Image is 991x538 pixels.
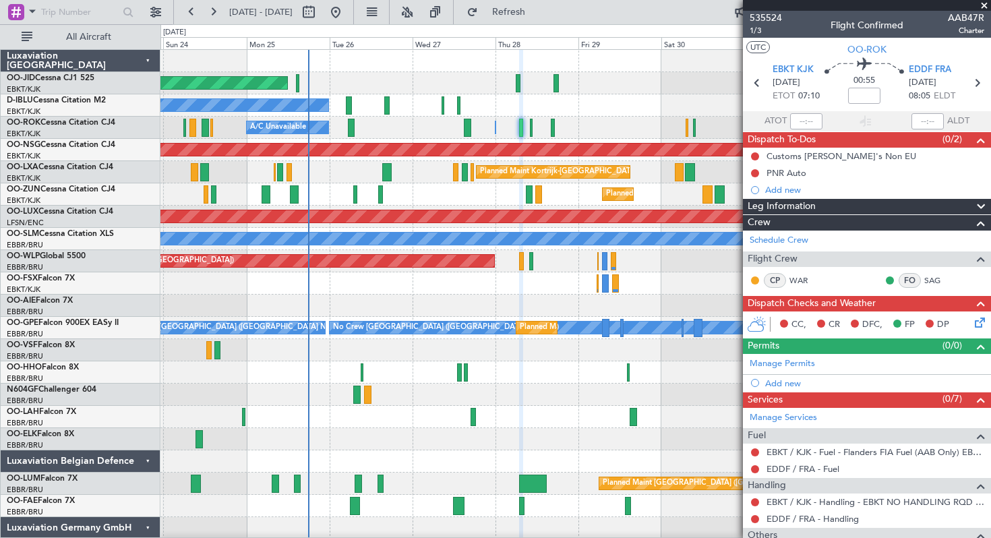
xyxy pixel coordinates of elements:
a: OO-NSGCessna Citation CJ4 [7,141,115,149]
div: Mon 25 [247,37,330,49]
div: No Crew [GEOGRAPHIC_DATA] ([GEOGRAPHIC_DATA] National) [333,318,559,338]
a: OO-LUMFalcon 7X [7,475,78,483]
a: OO-LUXCessna Citation CJ4 [7,208,113,216]
span: 08:05 [909,90,930,103]
span: (0/0) [942,338,962,353]
span: ALDT [947,115,969,128]
a: EBBR/BRU [7,351,43,361]
span: N604GF [7,386,38,394]
button: Refresh [460,1,541,23]
a: EBKT/KJK [7,84,40,94]
a: LFSN/ENC [7,218,44,228]
span: Permits [748,338,779,354]
span: Refresh [481,7,537,17]
a: OO-LAHFalcon 7X [7,408,76,416]
div: [DATE] [163,27,186,38]
span: ELDT [934,90,955,103]
span: Fuel [748,428,766,444]
button: UTC [746,41,770,53]
span: D-IBLU [7,96,33,104]
a: EBBR/BRU [7,485,43,495]
span: OO-VSF [7,341,38,349]
span: OO-LXA [7,163,38,171]
div: PNR Auto [767,167,806,179]
span: AAB47R [948,11,984,25]
a: OO-WLPGlobal 5500 [7,252,86,260]
a: Manage Services [750,411,817,425]
span: ETOT [773,90,795,103]
span: All Aircraft [35,32,142,42]
a: EBKT / KJK - Fuel - Flanders FIA Fuel (AAB Only) EBKT / KJK [767,446,984,458]
a: EDDF / FRA - Handling [767,513,859,525]
a: OO-ROKCessna Citation CJ4 [7,119,115,127]
span: [DATE] - [DATE] [229,6,293,18]
span: 1/3 [750,25,782,36]
span: OO-GPE [7,319,38,327]
div: Customs [PERSON_NAME]'s Non EU [767,150,916,162]
a: Schedule Crew [750,234,808,247]
a: OO-AIEFalcon 7X [7,297,73,305]
a: EBBR/BRU [7,329,43,339]
div: Tue 26 [330,37,413,49]
input: --:-- [790,113,822,129]
span: OO-ELK [7,430,37,438]
span: OO-LUX [7,208,38,216]
a: OO-VSFFalcon 8X [7,341,75,349]
div: No Crew [GEOGRAPHIC_DATA] ([GEOGRAPHIC_DATA] National) [126,318,352,338]
a: SAG [924,274,955,287]
a: EDDF / FRA - Fuel [767,463,839,475]
span: OO-NSG [7,141,40,149]
div: Sun 24 [163,37,246,49]
a: OO-HHOFalcon 8X [7,363,79,371]
a: EBKT/KJK [7,129,40,139]
a: OO-FSXFalcon 7X [7,274,75,282]
span: [DATE] [773,76,800,90]
a: EBBR/BRU [7,240,43,250]
span: Charter [948,25,984,36]
span: OO-LAH [7,408,39,416]
a: Manage Permits [750,357,815,371]
a: EBBR/BRU [7,440,43,450]
span: Handling [748,478,786,494]
div: Sat 30 [661,37,744,49]
span: 00:55 [853,74,875,88]
span: OO-ZUN [7,185,40,193]
span: Services [748,392,783,408]
div: Fri 29 [578,37,661,49]
div: Add new [765,378,984,389]
a: OO-SLMCessna Citation XLS [7,230,114,238]
a: OO-JIDCessna CJ1 525 [7,74,94,82]
span: DFC, [862,318,882,332]
span: OO-SLM [7,230,39,238]
span: OO-LUM [7,475,40,483]
span: Flight Crew [748,251,798,267]
div: Add new [765,184,984,196]
div: Wed 27 [413,37,495,49]
a: OO-FAEFalcon 7X [7,497,75,505]
a: EBBR/BRU [7,373,43,384]
div: Flight Confirmed [831,18,903,32]
span: EDDF FRA [909,63,951,77]
span: OO-FAE [7,497,38,505]
span: OO-AIE [7,297,36,305]
span: OO-WLP [7,252,40,260]
div: A/C Unavailable [250,117,306,138]
a: EBBR/BRU [7,396,43,406]
a: EBBR/BRU [7,262,43,272]
span: OO-HHO [7,363,42,371]
span: EBKT KJK [773,63,814,77]
span: CC, [791,318,806,332]
span: OO-ROK [847,42,887,57]
span: OO-FSX [7,274,38,282]
div: FO [899,273,921,288]
a: EBBR/BRU [7,507,43,517]
div: Planned Maint [GEOGRAPHIC_DATA] ([GEOGRAPHIC_DATA] National) [603,473,847,494]
span: OO-ROK [7,119,40,127]
span: 07:10 [798,90,820,103]
span: Dispatch Checks and Weather [748,296,876,311]
span: Leg Information [748,199,816,214]
a: EBKT/KJK [7,151,40,161]
div: Planned Maint [GEOGRAPHIC_DATA] ([GEOGRAPHIC_DATA] National) [520,318,764,338]
a: N604GFChallenger 604 [7,386,96,394]
div: CP [764,273,786,288]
